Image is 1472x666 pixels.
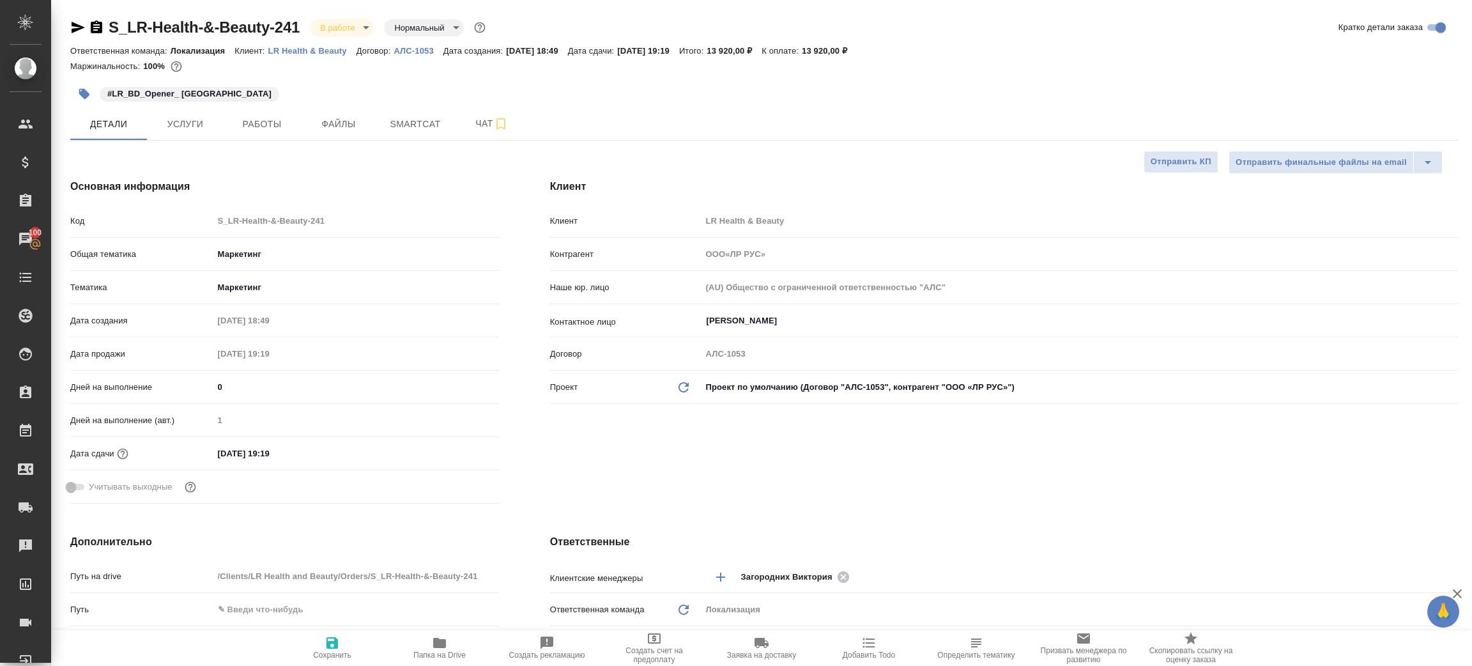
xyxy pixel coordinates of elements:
button: Отправить финальные файлы на email [1229,151,1414,174]
button: Сохранить [279,630,386,666]
p: Дата создания: [443,46,506,56]
input: Пустое поле [701,278,1458,297]
p: Тематика [70,281,213,294]
p: Дата продажи [70,348,213,360]
span: Отправить финальные файлы на email [1236,155,1407,170]
p: Клиентские менеджеры [550,572,701,585]
span: Создать счет на предоплату [608,646,700,664]
button: Создать счет на предоплату [601,630,708,666]
button: Скопировать ссылку [89,20,104,35]
div: Маркетинг [213,244,499,265]
button: Скопировать ссылку для ЯМессенджера [70,20,86,35]
p: Итого: [679,46,707,56]
span: Кратко детали заказа [1338,21,1423,34]
span: 🙏 [1432,598,1454,625]
button: Определить тематику [923,630,1030,666]
svg: Подписаться [493,116,509,132]
button: Нормальный [390,22,448,33]
div: В работе [384,19,463,36]
span: Загородних Виктория [741,571,840,584]
h4: Ответственные [550,534,1458,550]
button: Выбери, если сб и вс нужно считать рабочими днями для выполнения заказа. [182,479,199,495]
p: Дата создания [70,314,213,327]
p: LR Health & Beauty [268,46,356,56]
button: Отправить КП [1144,151,1218,173]
input: Пустое поле [213,411,499,430]
div: Загородних Виктория [741,569,854,585]
div: Маркетинг [213,277,499,298]
input: Пустое поле [213,345,325,363]
p: Клиент: [234,46,268,56]
button: Добавить Todo [815,630,923,666]
span: Призвать менеджера по развитию [1038,646,1130,664]
button: Призвать менеджера по развитию [1030,630,1137,666]
input: Пустое поле [213,567,499,585]
button: Open [1451,320,1453,322]
p: Дата сдачи: [568,46,617,56]
button: 0.00 RUB; [168,58,185,75]
h4: Дополнительно [70,534,499,550]
span: Работы [231,116,293,132]
p: Договор [550,348,701,360]
p: Путь на drive [70,570,213,583]
p: 13 920,00 ₽ [707,46,762,56]
button: Папка на Drive [386,630,493,666]
p: 13 920,00 ₽ [802,46,857,56]
input: Пустое поле [701,212,1458,230]
a: LR Health & Beauty [268,45,356,56]
input: Пустое поле [701,345,1458,363]
button: Добавить менеджера [705,562,736,592]
a: S_LR-Health-&-Beauty-241 [109,19,300,36]
p: Маржинальность: [70,61,143,71]
span: Детали [78,116,139,132]
button: Создать рекламацию [493,630,601,666]
p: АЛС-1053 [394,46,443,56]
span: Заявка на доставку [727,651,796,660]
button: Заявка на доставку [708,630,815,666]
p: Клиент [550,215,701,228]
button: В работе [316,22,358,33]
span: Отправить КП [1151,155,1211,169]
span: Учитывать выходные [89,481,172,493]
span: Чат [461,116,523,132]
button: Если добавить услуги и заполнить их объемом, то дата рассчитается автоматически [114,445,131,462]
input: Пустое поле [213,212,499,230]
span: Smartcat [385,116,446,132]
span: Услуги [155,116,216,132]
input: Пустое поле [701,245,1458,263]
a: 100 [3,223,48,255]
p: Общая тематика [70,248,213,261]
div: Проект по умолчанию (Договор "АЛС-1053", контрагент "ООО «ЛР РУС»") [701,376,1458,398]
span: LR_BD_Opener_ Oberhausen [98,88,280,98]
h4: Клиент [550,179,1458,194]
span: Добавить Todo [843,651,895,660]
div: split button [1229,151,1443,174]
span: Сохранить [313,651,351,660]
input: Пустое поле [213,311,325,330]
p: Путь [70,603,213,616]
span: Папка на Drive [413,651,466,660]
p: Контактное лицо [550,316,701,329]
p: Дней на выполнение [70,381,213,394]
h4: Основная информация [70,179,499,194]
input: ✎ Введи что-нибудь [213,444,325,463]
p: Локализация [171,46,235,56]
p: [DATE] 19:19 [617,46,679,56]
span: 100 [21,226,50,239]
button: Доп статусы указывают на важность/срочность заказа [471,19,488,36]
span: Файлы [308,116,369,132]
p: Дата сдачи [70,447,114,460]
button: Open [1451,576,1453,578]
div: В работе [310,19,374,36]
button: 🙏 [1427,596,1459,628]
p: К оплате: [762,46,802,56]
p: Проект [550,381,578,394]
button: Скопировать ссылку на оценку заказа [1137,630,1245,666]
a: АЛС-1053 [394,45,443,56]
span: Скопировать ссылку на оценку заказа [1145,646,1237,664]
input: ✎ Введи что-нибудь [213,378,499,396]
p: Код [70,215,213,228]
p: [DATE] 18:49 [506,46,568,56]
p: Наше юр. лицо [550,281,701,294]
p: Контрагент [550,248,701,261]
